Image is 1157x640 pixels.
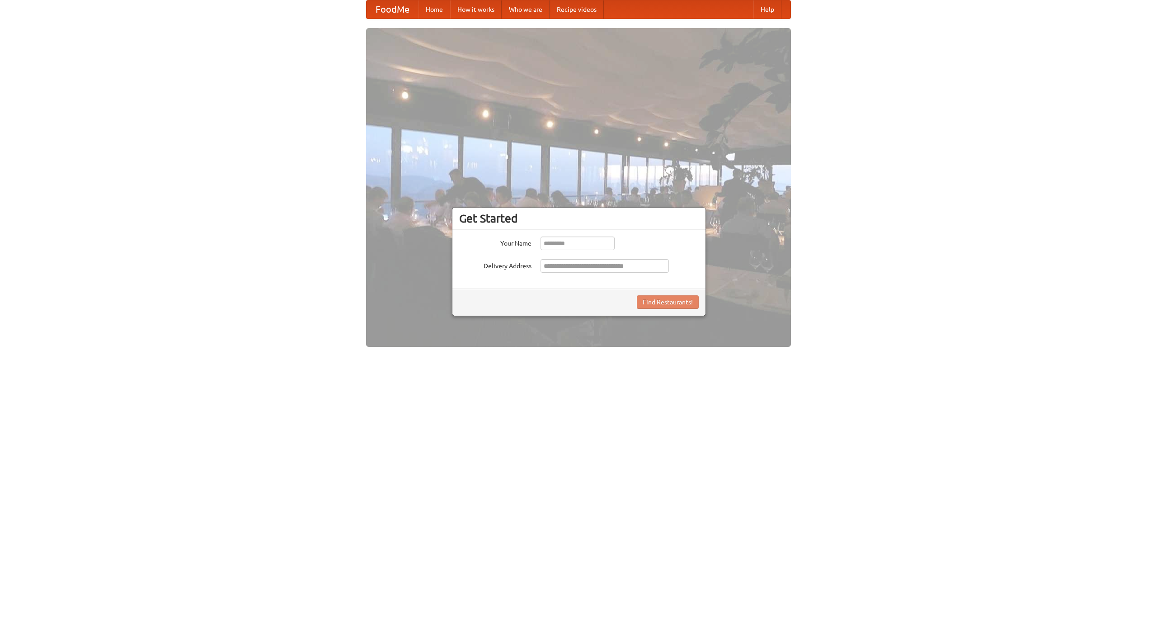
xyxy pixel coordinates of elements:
h3: Get Started [459,212,699,225]
button: Find Restaurants! [637,295,699,309]
a: FoodMe [367,0,419,19]
a: How it works [450,0,502,19]
a: Recipe videos [550,0,604,19]
label: Delivery Address [459,259,531,270]
label: Your Name [459,237,531,248]
a: Who we are [502,0,550,19]
a: Home [419,0,450,19]
a: Help [753,0,781,19]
